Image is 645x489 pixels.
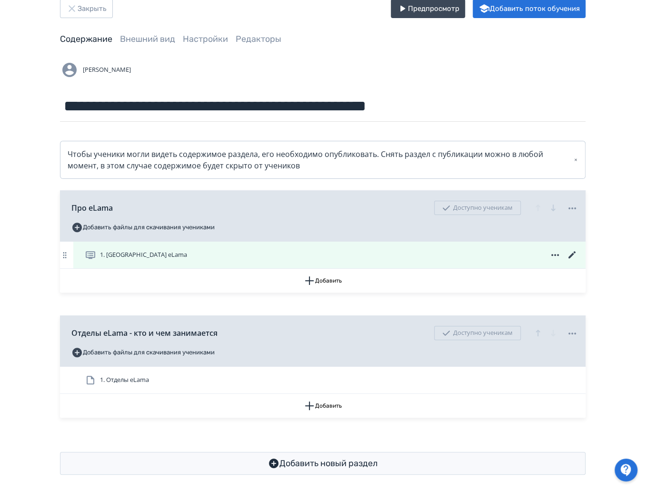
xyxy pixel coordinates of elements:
div: Чтобы ученики могли видеть содержимое раздела, его необходимо опубликовать. Снять раздел с публик... [68,148,578,171]
div: Доступно ученикам [434,201,521,215]
div: 1. [GEOGRAPHIC_DATA] eLama [60,242,585,269]
span: 1. Сервис eLama [100,250,187,260]
button: Добавить файлы для скачивания учениками [71,345,215,360]
button: Добавить новый раздел [60,452,585,475]
div: Доступно ученикам [434,326,521,340]
span: Отделы eLama - кто и чем занимается [71,327,218,339]
button: Добавить [60,394,585,418]
span: 1. Отделы eLama [100,375,149,385]
a: Внешний вид [120,34,175,44]
span: [PERSON_NAME] [83,65,131,75]
a: Настройки [183,34,228,44]
div: 1. Отделы eLama [60,367,585,394]
span: Про eLama [71,202,113,214]
button: Добавить [60,269,585,293]
button: Добавить файлы для скачивания учениками [71,220,215,235]
a: Редакторы [236,34,281,44]
a: Содержание [60,34,112,44]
